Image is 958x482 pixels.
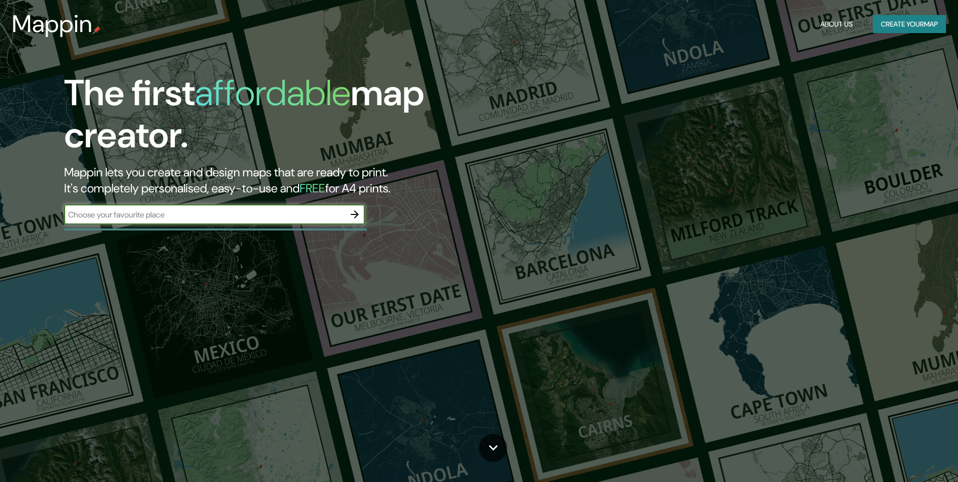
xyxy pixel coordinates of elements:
input: Choose your favourite place [64,209,345,220]
h5: FREE [300,180,325,196]
h1: The first map creator. [64,72,543,164]
h2: Mappin lets you create and design maps that are ready to print. It's completely personalised, eas... [64,164,543,196]
button: About Us [816,15,857,34]
button: Create yourmap [873,15,946,34]
h3: Mappin [12,10,93,38]
h1: affordable [195,70,351,116]
img: mappin-pin [93,26,101,34]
